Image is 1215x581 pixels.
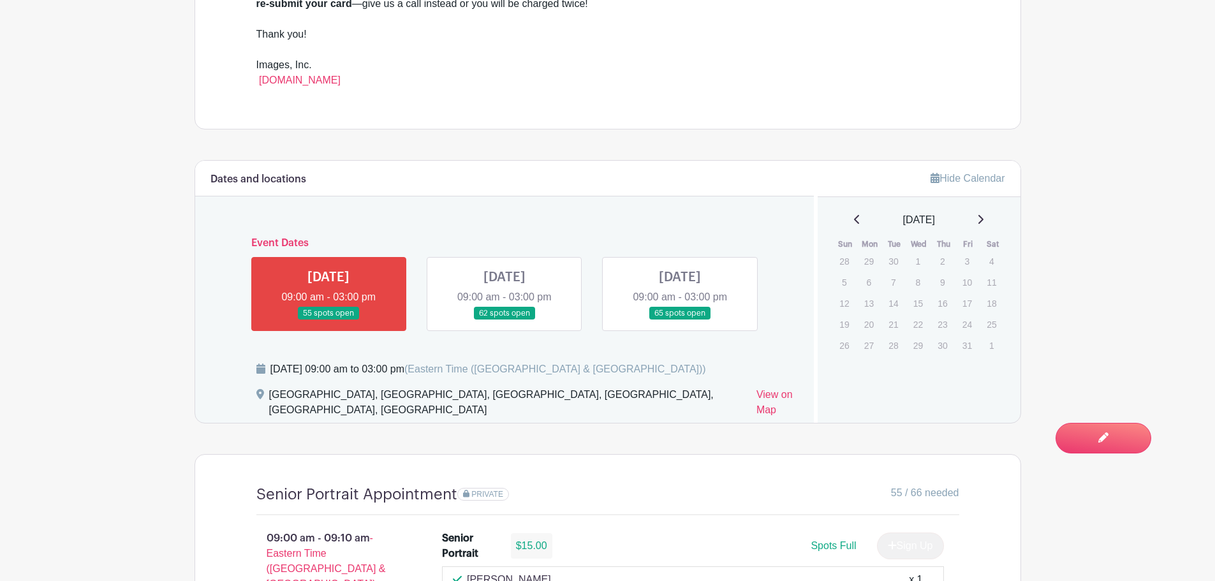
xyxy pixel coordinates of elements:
p: 21 [883,314,904,334]
span: (Eastern Time ([GEOGRAPHIC_DATA] & [GEOGRAPHIC_DATA])) [404,364,706,374]
p: 4 [981,251,1002,271]
p: 20 [858,314,880,334]
p: 1 [981,335,1002,355]
p: 16 [932,293,953,313]
p: 12 [834,293,855,313]
p: 11 [981,272,1002,292]
p: 19 [834,314,855,334]
span: PRIVATE [471,490,503,499]
p: 26 [834,335,855,355]
p: 10 [957,272,978,292]
div: Images, Inc. [256,57,959,88]
p: 22 [908,314,929,334]
p: 13 [858,293,880,313]
p: 8 [908,272,929,292]
a: View on Map [756,387,799,423]
p: 27 [858,335,880,355]
p: 14 [883,293,904,313]
th: Mon [858,238,883,251]
div: $15.00 [511,533,552,559]
p: 6 [858,272,880,292]
th: Thu [931,238,956,251]
p: 25 [981,314,1002,334]
th: Tue [882,238,907,251]
p: 24 [957,314,978,334]
a: [DOMAIN_NAME] [259,75,341,85]
th: Wed [907,238,932,251]
div: Senior Portrait [442,531,496,561]
p: 30 [932,335,953,355]
p: 2 [932,251,953,271]
p: 23 [932,314,953,334]
th: Fri [956,238,981,251]
p: 28 [834,251,855,271]
span: Spots Full [811,540,856,551]
span: 55 / 66 needed [891,485,959,501]
div: [GEOGRAPHIC_DATA], [GEOGRAPHIC_DATA], [GEOGRAPHIC_DATA], [GEOGRAPHIC_DATA], [GEOGRAPHIC_DATA], [G... [269,387,746,423]
p: 29 [908,335,929,355]
h6: Dates and locations [210,173,306,186]
p: 15 [908,293,929,313]
p: 18 [981,293,1002,313]
p: 28 [883,335,904,355]
p: 1 [908,251,929,271]
p: 29 [858,251,880,271]
p: 9 [932,272,953,292]
th: Sat [980,238,1005,251]
div: [DATE] 09:00 am to 03:00 pm [270,362,706,377]
p: 30 [883,251,904,271]
span: [DATE] [903,212,935,228]
h6: Event Dates [241,237,769,249]
a: Hide Calendar [931,173,1005,184]
h4: Senior Portrait Appointment [256,485,457,504]
p: 31 [957,335,978,355]
p: 3 [957,251,978,271]
p: 17 [957,293,978,313]
th: Sun [833,238,858,251]
p: 5 [834,272,855,292]
p: 7 [883,272,904,292]
div: Thank you! [256,27,959,57]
